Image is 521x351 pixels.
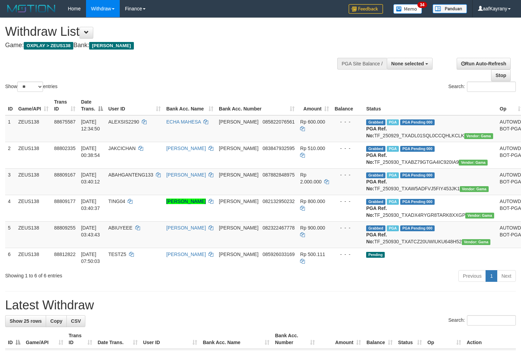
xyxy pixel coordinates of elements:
[5,248,15,267] td: 6
[54,172,75,178] span: 88809167
[108,252,126,257] span: TESTZ5
[366,232,387,244] b: PGA Ref. No:
[166,225,206,231] a: [PERSON_NAME]
[263,172,295,178] span: Copy 087882848975 to clipboard
[462,239,491,245] span: Vendor URL: https://trx31.1velocity.biz
[24,42,73,50] span: OXPLAY > ZEUS138
[46,315,67,327] a: Copy
[5,82,57,92] label: Show entries
[300,172,321,184] span: Rp 2.000.000
[54,225,75,231] span: 88809255
[465,213,494,219] span: Vendor URL: https://trx31.1velocity.biz
[81,252,100,264] span: [DATE] 07:50:03
[300,199,325,204] span: Rp 800.000
[166,119,201,125] a: ECHA MAHESA
[5,329,23,349] th: ID: activate to sort column descending
[5,96,15,115] th: ID
[366,199,385,205] span: Grabbed
[15,115,51,142] td: ZEUS138
[464,329,516,349] th: Action
[106,96,164,115] th: User ID: activate to sort column ascending
[318,329,364,349] th: Amount: activate to sort column ascending
[334,145,361,152] div: - - -
[464,133,493,139] span: Vendor URL: https://trx31.1velocity.biz
[366,146,385,152] span: Grabbed
[458,270,486,282] a: Previous
[364,329,395,349] th: Balance: activate to sort column ascending
[400,199,435,205] span: PGA Pending
[300,146,325,151] span: Rp 510.000
[5,142,15,168] td: 2
[300,252,325,257] span: Rp 500.111
[81,119,100,131] span: [DATE] 12:34:50
[89,42,134,50] span: [PERSON_NAME]
[425,329,464,349] th: Op: activate to sort column ascending
[334,251,361,258] div: - - -
[387,199,399,205] span: Marked by aaftanly
[467,82,516,92] input: Search:
[337,58,387,70] div: PGA Site Balance /
[395,329,425,349] th: Status: activate to sort column ascending
[166,252,206,257] a: [PERSON_NAME]
[366,252,385,258] span: Pending
[200,329,272,349] th: Bank Acc. Name: activate to sort column ascending
[5,315,46,327] a: Show 25 rows
[54,252,75,257] span: 88812822
[263,252,295,257] span: Copy 085926033169 to clipboard
[140,329,200,349] th: User ID: activate to sort column ascending
[5,115,15,142] td: 1
[50,318,62,324] span: Copy
[334,224,361,231] div: - - -
[486,270,497,282] a: 1
[300,225,325,231] span: Rp 900.000
[366,152,387,165] b: PGA Ref. No:
[366,205,387,218] b: PGA Ref. No:
[263,199,295,204] span: Copy 082132950232 to clipboard
[219,225,258,231] span: [PERSON_NAME]
[166,146,206,151] a: [PERSON_NAME]
[263,146,295,151] span: Copy 083847932595 to clipboard
[387,146,399,152] span: Marked by aafsreyleap
[263,119,295,125] span: Copy 085822076561 to clipboard
[297,96,332,115] th: Amount: activate to sort column ascending
[448,82,516,92] label: Search:
[467,315,516,326] input: Search:
[363,221,497,248] td: TF_250930_TXATCZ20UWIUKU648H52
[417,2,427,8] span: 34
[393,4,422,14] img: Button%20Memo.svg
[5,298,516,312] h1: Latest Withdraw
[66,329,95,349] th: Trans ID: activate to sort column ascending
[491,70,511,81] a: Stop
[387,172,399,178] span: Marked by aaftanly
[163,96,216,115] th: Bank Acc. Name: activate to sort column ascending
[5,269,212,279] div: Showing 1 to 6 of 6 entries
[78,96,105,115] th: Date Trans.: activate to sort column descending
[5,25,340,39] h1: Withdraw List
[81,199,100,211] span: [DATE] 03:40:37
[15,168,51,195] td: ZEUS138
[219,119,258,125] span: [PERSON_NAME]
[5,168,15,195] td: 3
[400,146,435,152] span: PGA Pending
[334,118,361,125] div: - - -
[17,82,43,92] select: Showentries
[433,4,467,13] img: panduan.png
[400,119,435,125] span: PGA Pending
[366,119,385,125] span: Grabbed
[108,172,153,178] span: ABAHGANTENG133
[497,270,516,282] a: Next
[166,199,206,204] a: [PERSON_NAME]
[166,172,206,178] a: [PERSON_NAME]
[366,179,387,191] b: PGA Ref. No:
[363,96,497,115] th: Status
[219,146,258,151] span: [PERSON_NAME]
[216,96,297,115] th: Bank Acc. Number: activate to sort column ascending
[71,318,81,324] span: CSV
[54,199,75,204] span: 88809177
[363,142,497,168] td: TF_250930_TXABZ79GTGA4IC920IA9
[5,42,340,49] h4: Game: Bank:
[219,252,258,257] span: [PERSON_NAME]
[387,119,399,125] span: Marked by aafpengsreynich
[5,195,15,221] td: 4
[15,96,51,115] th: Game/API: activate to sort column ascending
